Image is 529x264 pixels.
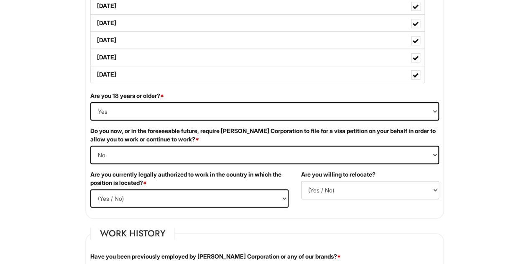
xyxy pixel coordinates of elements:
select: (Yes / No) [90,102,439,120]
select: (Yes / No) [90,189,289,208]
label: Do you now, or in the foreseeable future, require [PERSON_NAME] Corporation to file for a visa pe... [90,127,439,144]
legend: Work History [90,227,175,240]
label: [DATE] [91,15,424,31]
label: Have you been previously employed by [PERSON_NAME] Corporation or any of our brands? [90,252,341,261]
label: Are you willing to relocate? [301,170,376,179]
select: (Yes / No) [90,146,439,164]
label: [DATE] [91,32,424,49]
label: Are you currently legally authorized to work in the country in which the position is located? [90,170,289,187]
label: [DATE] [91,66,424,83]
select: (Yes / No) [301,181,439,199]
label: Are you 18 years or older? [90,92,164,100]
label: [DATE] [91,49,424,66]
